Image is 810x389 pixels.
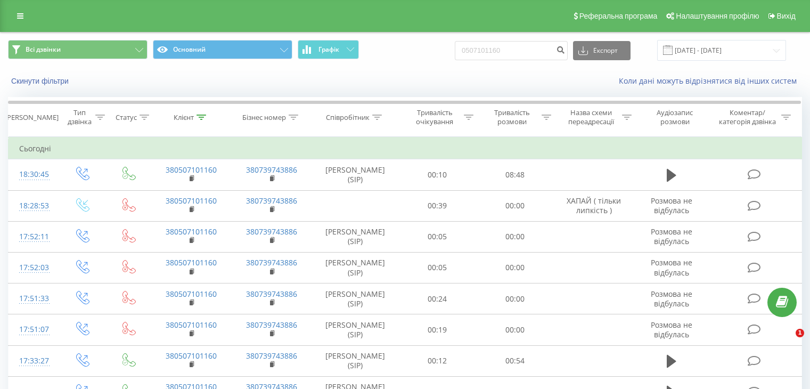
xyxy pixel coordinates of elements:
[174,113,194,122] div: Клієнт
[476,221,553,252] td: 00:00
[5,113,59,122] div: [PERSON_NAME]
[476,252,553,283] td: 00:00
[246,226,297,237] a: 380739743886
[312,314,399,345] td: [PERSON_NAME] (SIP)
[476,314,553,345] td: 00:00
[19,351,47,371] div: 17:33:27
[312,345,399,376] td: [PERSON_NAME] (SIP)
[166,165,217,175] a: 380507101160
[573,41,631,60] button: Експорт
[166,257,217,268] a: 380507101160
[399,283,476,314] td: 00:24
[116,113,137,122] div: Статус
[19,226,47,247] div: 17:52:11
[8,40,148,59] button: Всі дзвінки
[19,196,47,216] div: 18:28:53
[242,113,286,122] div: Бізнес номер
[399,345,476,376] td: 00:12
[399,221,476,252] td: 00:05
[312,252,399,283] td: [PERSON_NAME] (SIP)
[486,108,539,126] div: Тривалість розмови
[67,108,92,126] div: Тип дзвінка
[312,159,399,190] td: [PERSON_NAME] (SIP)
[399,159,476,190] td: 00:10
[19,319,47,340] div: 17:51:07
[476,190,553,221] td: 00:00
[399,314,476,345] td: 00:19
[399,252,476,283] td: 00:05
[476,345,553,376] td: 00:54
[19,164,47,185] div: 18:30:45
[312,221,399,252] td: [PERSON_NAME] (SIP)
[166,226,217,237] a: 380507101160
[246,320,297,330] a: 380739743886
[563,108,619,126] div: Назва схеми переадресації
[777,12,796,20] span: Вихід
[9,138,802,159] td: Сьогодні
[246,289,297,299] a: 380739743886
[399,190,476,221] td: 00:39
[312,283,399,314] td: [PERSON_NAME] (SIP)
[318,46,339,53] span: Графік
[153,40,292,59] button: Основний
[19,257,47,278] div: 17:52:03
[651,226,692,246] span: Розмова не відбулась
[166,196,217,206] a: 380507101160
[476,159,553,190] td: 08:48
[774,329,799,354] iframe: Intercom live chat
[166,320,217,330] a: 380507101160
[26,45,61,54] span: Всі дзвінки
[246,351,297,361] a: 380739743886
[166,351,217,361] a: 380507101160
[716,108,779,126] div: Коментар/категорія дзвінка
[455,41,568,60] input: Пошук за номером
[796,329,804,337] span: 1
[246,257,297,268] a: 380739743886
[651,289,692,309] span: Розмова не відбулась
[619,76,802,86] a: Коли дані можуть відрізнятися вiд інших систем
[326,113,370,122] div: Співробітник
[298,40,359,59] button: Графік
[579,12,658,20] span: Реферальна програма
[19,288,47,309] div: 17:51:33
[408,108,462,126] div: Тривалість очікування
[246,196,297,206] a: 380739743886
[166,289,217,299] a: 380507101160
[476,283,553,314] td: 00:00
[553,190,634,221] td: ХАПАЙ ( тільки липкість )
[246,165,297,175] a: 380739743886
[651,320,692,339] span: Розмова не відбулась
[644,108,706,126] div: Аудіозапис розмови
[651,257,692,277] span: Розмова не відбулась
[8,76,74,86] button: Скинути фільтри
[676,12,759,20] span: Налаштування профілю
[651,196,692,215] span: Розмова не відбулась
